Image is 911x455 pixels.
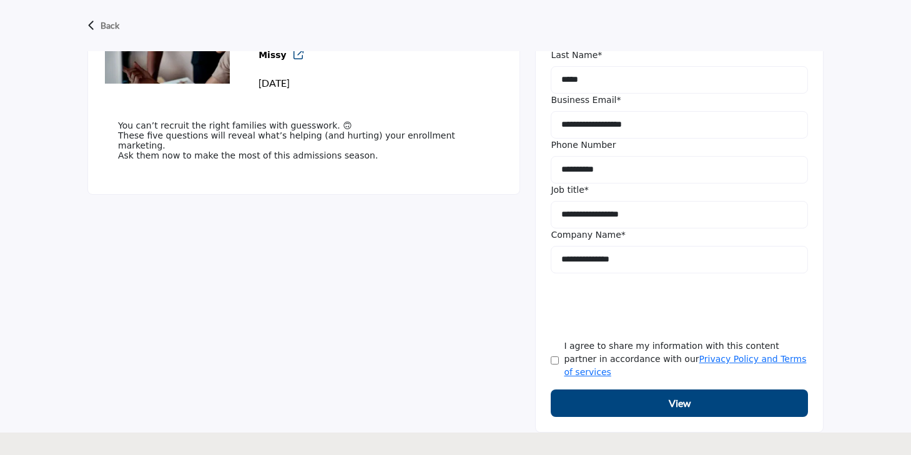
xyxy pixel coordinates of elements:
label: Phone Number [551,139,616,152]
label: I agree to share my information with this content partner in accordance with our [564,340,808,379]
label: Last Name* [551,49,602,62]
input: Business Email [551,111,808,139]
input: Phone Number [551,156,808,183]
label: Job title* [551,183,588,197]
p: Back [101,14,119,37]
input: Job Title [551,201,808,228]
button: View [551,389,808,417]
input: Company Name [551,246,808,273]
a: Missy [259,50,287,60]
b: View [669,396,691,411]
a: Privacy Policy and Terms of services [564,354,806,377]
span: [DATE] [259,77,290,89]
b: Redirect to company listing - truth-tree [259,49,287,62]
label: Company Name* [551,228,625,242]
input: Last Name [551,66,808,94]
div: Posted by [259,36,322,91]
label: Business Email* [551,94,621,107]
iframe: reCAPTCHA [551,278,741,326]
p: You can’t recruit the right families with guesswork. 🙃 These five questions will reveal what’s he... [118,120,490,160]
input: Agree Terms & Conditions [551,356,559,365]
